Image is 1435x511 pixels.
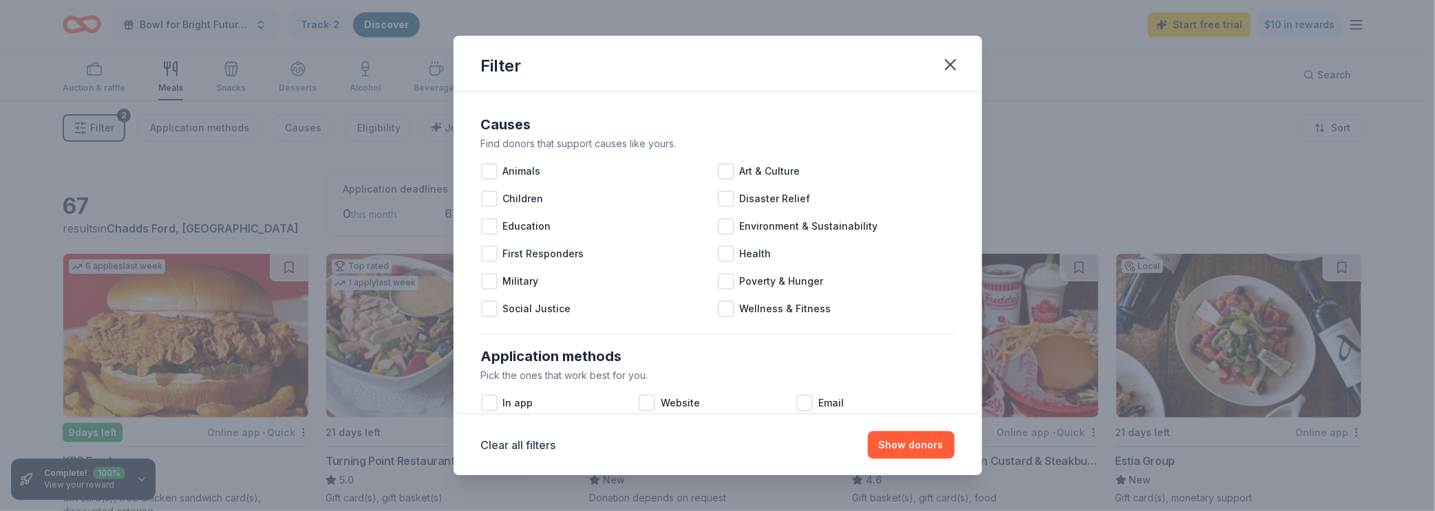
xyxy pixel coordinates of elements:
span: In app [503,395,533,411]
div: Find donors that support causes like yours. [481,135,955,152]
span: Social Justice [503,301,571,317]
div: Causes [481,113,955,135]
div: Application methods [481,345,955,367]
div: Filter [481,55,522,77]
span: Military [503,273,539,290]
span: Wellness & Fitness [740,301,831,317]
div: Pick the ones that work best for you. [481,367,955,384]
button: Show donors [868,431,955,459]
span: Email [818,395,844,411]
span: Poverty & Hunger [740,273,824,290]
span: Health [740,246,772,262]
span: Education [503,218,551,235]
button: Clear all filters [481,437,556,453]
span: Disaster Relief [740,191,811,207]
span: Art & Culture [740,163,800,180]
span: Children [503,191,544,207]
span: Animals [503,163,541,180]
span: Website [661,395,700,411]
span: First Responders [503,246,584,262]
span: Environment & Sustainability [740,218,878,235]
